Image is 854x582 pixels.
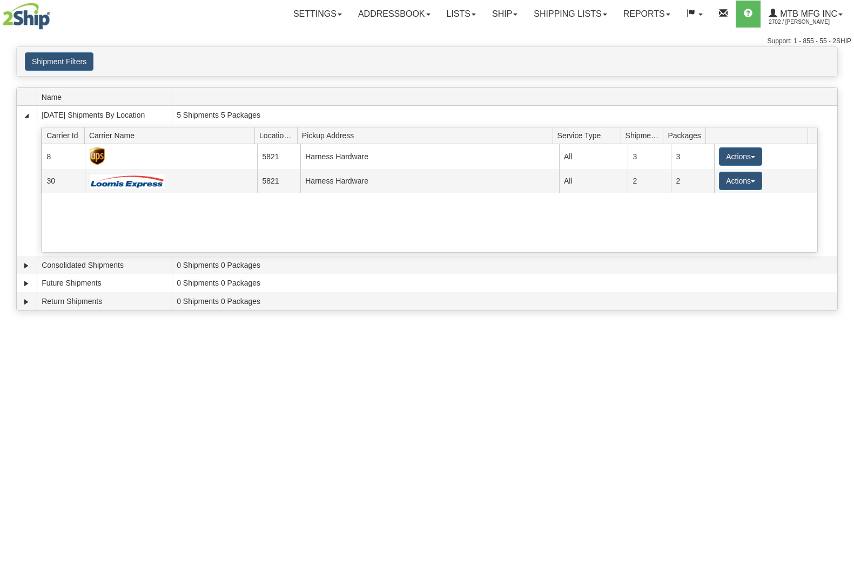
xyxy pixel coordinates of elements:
[42,144,85,168] td: 8
[172,274,837,293] td: 0 Shipments 0 Packages
[626,127,663,144] span: Shipments
[3,37,851,46] div: Support: 1 - 855 - 55 - 2SHIP
[439,1,484,28] a: Lists
[172,106,837,124] td: 5 Shipments 5 Packages
[671,169,714,193] td: 2
[21,278,32,289] a: Expand
[259,127,297,144] span: Location Id
[3,3,50,30] img: logo2702.jpg
[42,169,85,193] td: 30
[37,274,172,293] td: Future Shipments
[285,1,350,28] a: Settings
[302,127,553,144] span: Pickup Address
[557,127,621,144] span: Service Type
[559,144,628,168] td: All
[172,292,837,310] td: 0 Shipments 0 Packages
[719,147,762,166] button: Actions
[300,169,559,193] td: Harness Hardware
[89,127,255,144] span: Carrier Name
[559,169,628,193] td: All
[668,127,705,144] span: Packages
[300,144,559,168] td: Harness Hardware
[46,127,84,144] span: Carrier Id
[90,174,165,188] img: Loomis Express
[719,172,762,190] button: Actions
[257,144,300,168] td: 5821
[628,144,671,168] td: 3
[526,1,615,28] a: Shipping lists
[615,1,678,28] a: Reports
[484,1,526,28] a: Ship
[25,52,93,71] button: Shipment Filters
[21,296,32,307] a: Expand
[37,106,172,124] td: [DATE] Shipments By Location
[628,169,671,193] td: 2
[21,260,32,271] a: Expand
[37,292,172,310] td: Return Shipments
[671,144,714,168] td: 3
[37,256,172,274] td: Consolidated Shipments
[90,147,105,165] img: UPS
[761,1,851,28] a: MTB MFG INC 2702 / [PERSON_NAME]
[777,9,837,18] span: MTB MFG INC
[257,169,300,193] td: 5821
[172,256,837,274] td: 0 Shipments 0 Packages
[769,17,850,28] span: 2702 / [PERSON_NAME]
[21,110,32,121] a: Collapse
[829,236,853,346] iframe: chat widget
[350,1,439,28] a: Addressbook
[42,89,172,105] span: Name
